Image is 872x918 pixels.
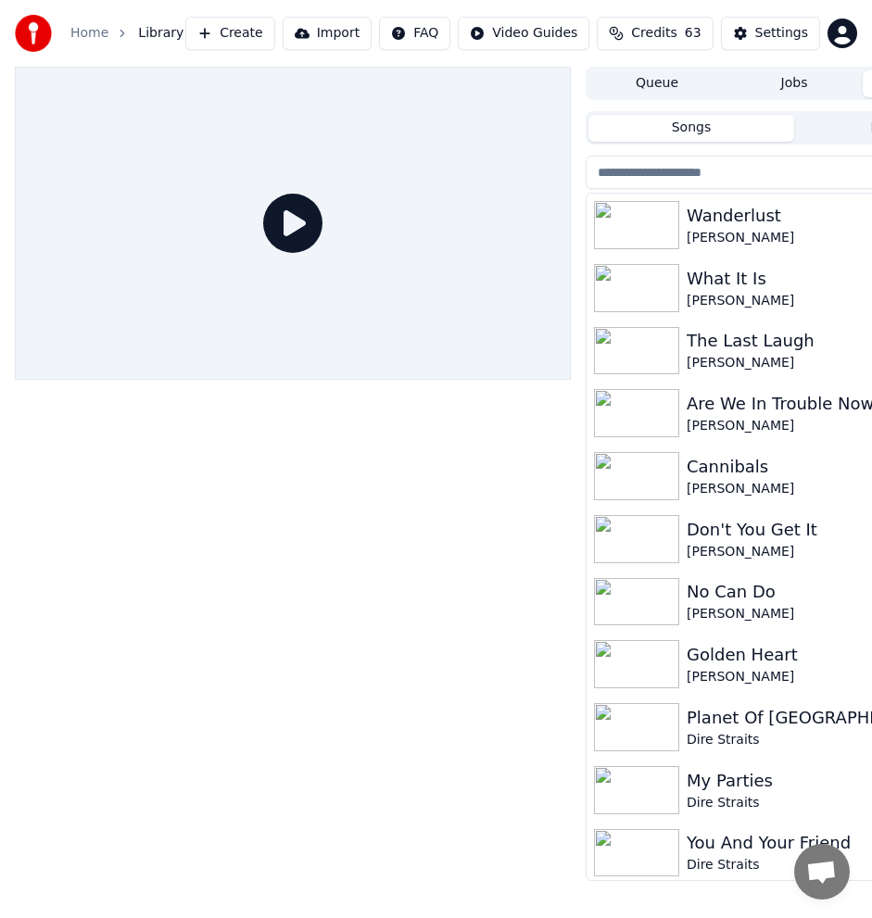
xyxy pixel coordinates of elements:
[726,70,863,97] button: Jobs
[70,24,108,43] a: Home
[458,17,589,50] button: Video Guides
[755,24,808,43] div: Settings
[631,24,676,43] span: Credits
[379,17,450,50] button: FAQ
[283,17,372,50] button: Import
[794,844,850,899] div: Open de chat
[588,70,726,97] button: Queue
[15,15,52,52] img: youka
[70,24,183,43] nav: breadcrumb
[685,24,701,43] span: 63
[185,17,275,50] button: Create
[588,115,794,142] button: Songs
[597,17,713,50] button: Credits63
[138,24,183,43] span: Library
[721,17,820,50] button: Settings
